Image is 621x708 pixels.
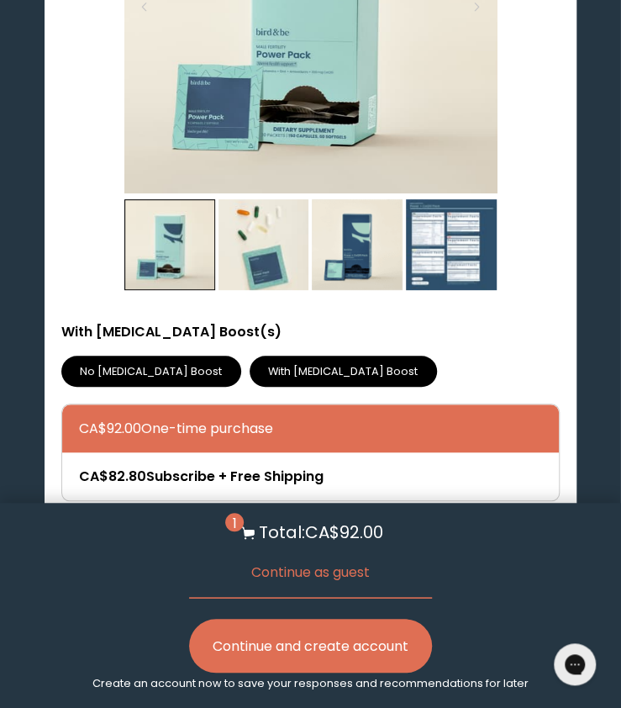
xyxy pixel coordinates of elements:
p: With [MEDICAL_DATA] Boost(s) [61,321,560,342]
p: Total: CA$92.00 [259,520,383,545]
p: Create an account now to save your responses and recommendations for later [92,676,529,691]
img: thumbnail image [312,199,403,290]
button: Continue and create account [189,619,432,673]
iframe: Gorgias live chat messenger [545,637,604,691]
button: Continue as guest [189,545,432,599]
img: thumbnail image [218,199,309,290]
span: 1 [225,513,244,531]
label: No [MEDICAL_DATA] Boost [61,356,241,387]
img: thumbnail image [124,199,215,290]
img: thumbnail image [406,199,497,290]
label: With [MEDICAL_DATA] Boost [250,356,437,387]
